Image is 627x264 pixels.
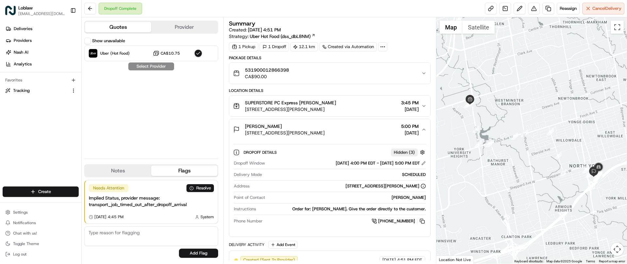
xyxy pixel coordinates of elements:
div: 7 [474,140,482,147]
span: Providers [14,38,32,44]
img: Google [438,255,459,264]
button: Toggle Theme [3,239,79,248]
img: Liam S. [7,95,17,106]
div: Order for: [PERSON_NAME]. Give the order directly to the customer. [259,206,426,212]
a: Created via Automation [319,42,377,51]
a: 📗Knowledge Base [4,144,53,155]
a: Analytics [3,59,81,69]
button: CancelDelivery [582,3,624,14]
span: 6:28 PM [58,101,73,107]
div: 26 [594,170,601,178]
span: Instructions [234,206,256,212]
a: Providers [3,35,81,46]
img: 1736555255976-a54dd68f-1ca7-489b-9aae-adbdc363a1c4 [13,102,18,107]
a: Uber Hot Food (dss_dbL8NM) [250,33,315,40]
button: [EMAIL_ADDRESS][DOMAIN_NAME] [18,11,65,16]
div: Needs Attention [89,184,128,192]
span: Reassign [560,6,577,11]
span: Phone Number [234,218,263,224]
button: See all [101,84,119,92]
span: 4:51 PM EDT [397,257,422,263]
div: 📗 [7,147,12,152]
div: Favorites [3,75,79,85]
div: 20 [594,173,601,180]
button: Notifications [3,218,79,227]
button: Show satellite imagery [462,21,495,34]
span: Deliveries [14,26,32,32]
div: 5 [464,101,471,108]
button: Loblaw [18,5,33,11]
div: 1 Pickup [229,42,258,51]
button: Chat with us! [3,229,79,238]
span: [STREET_ADDRESS][PERSON_NAME] [245,106,336,113]
span: CA$90.00 [245,73,289,80]
button: SUPERSTORE PC Express [PERSON_NAME][STREET_ADDRESS][PERSON_NAME]3:45 PM[DATE] [229,96,430,116]
button: Keyboard shortcuts [514,259,542,264]
span: Analytics [14,61,32,67]
div: 14 [582,166,589,173]
button: Flags [151,166,217,176]
button: Hidden (3) [391,148,426,156]
h3: Summary [229,21,255,26]
button: Reassign [557,3,580,14]
span: • [54,101,56,107]
span: [PHONE_NUMBER] [378,218,415,224]
a: Report a map error [599,259,625,263]
input: Clear [17,42,108,49]
span: Settings [13,210,28,215]
span: Created: [229,26,281,33]
div: 21 [593,174,601,181]
div: Implied Status, provider message: transport_job_timed_out_after_dropoff_arrival [89,195,214,208]
span: Knowledge Base [13,146,50,153]
div: 11 [547,128,554,135]
div: Start new chat [29,62,107,69]
div: [PERSON_NAME] [268,195,426,201]
div: 27 [595,171,603,179]
span: [PERSON_NAME] [245,123,282,130]
button: Provider [151,22,217,32]
span: Created (Sent To Provider) [243,257,295,263]
div: 9 [511,132,518,140]
div: 23 [593,174,600,182]
img: 5e9a9d7314ff4150bce227a61376b483.jpg [14,62,25,74]
span: [DATE] [401,106,419,113]
img: Uber (Hot Food) [89,49,97,58]
span: Point of Contact [234,195,265,201]
span: Toggle Theme [13,241,39,246]
span: Nash AI [14,49,28,55]
span: Uber (Hot Food) [100,51,130,56]
span: Dropoff Window [234,160,265,166]
button: LoblawLoblaw[EMAIL_ADDRESS][DOMAIN_NAME] [3,3,68,18]
a: Terms (opens in new tab) [586,259,595,263]
span: [PERSON_NAME] [20,101,53,107]
div: 15 [586,170,593,178]
span: System [201,214,214,220]
a: Open this area in Google Maps (opens a new window) [438,255,459,264]
div: Location Not Live [436,255,474,264]
div: 10 [521,130,528,137]
div: 24 [594,170,601,178]
button: Notes [85,166,151,176]
div: 18 [593,175,600,182]
span: Chat with us! [13,231,37,236]
button: [PERSON_NAME][STREET_ADDRESS][PERSON_NAME]5:00 PM[DATE] [229,119,430,140]
div: SCHEDULED [265,172,426,178]
span: 10:49 AM [60,119,78,124]
p: Welcome 👋 [7,26,119,37]
div: Past conversations [7,85,44,90]
button: Quotes [85,22,151,32]
button: Log out [3,250,79,259]
span: SUPERSTORE PC Express [PERSON_NAME] [245,99,336,106]
button: Tracking [3,85,79,96]
div: 12 [555,152,562,159]
button: 531900012866398CA$90.00 [229,63,430,84]
button: Resolve [186,184,214,192]
span: 531900012866398 [245,67,289,73]
span: API Documentation [62,146,105,153]
button: Toggle fullscreen view [611,21,624,34]
div: Strategy: [229,33,315,40]
div: Delivery Activity [229,242,265,247]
